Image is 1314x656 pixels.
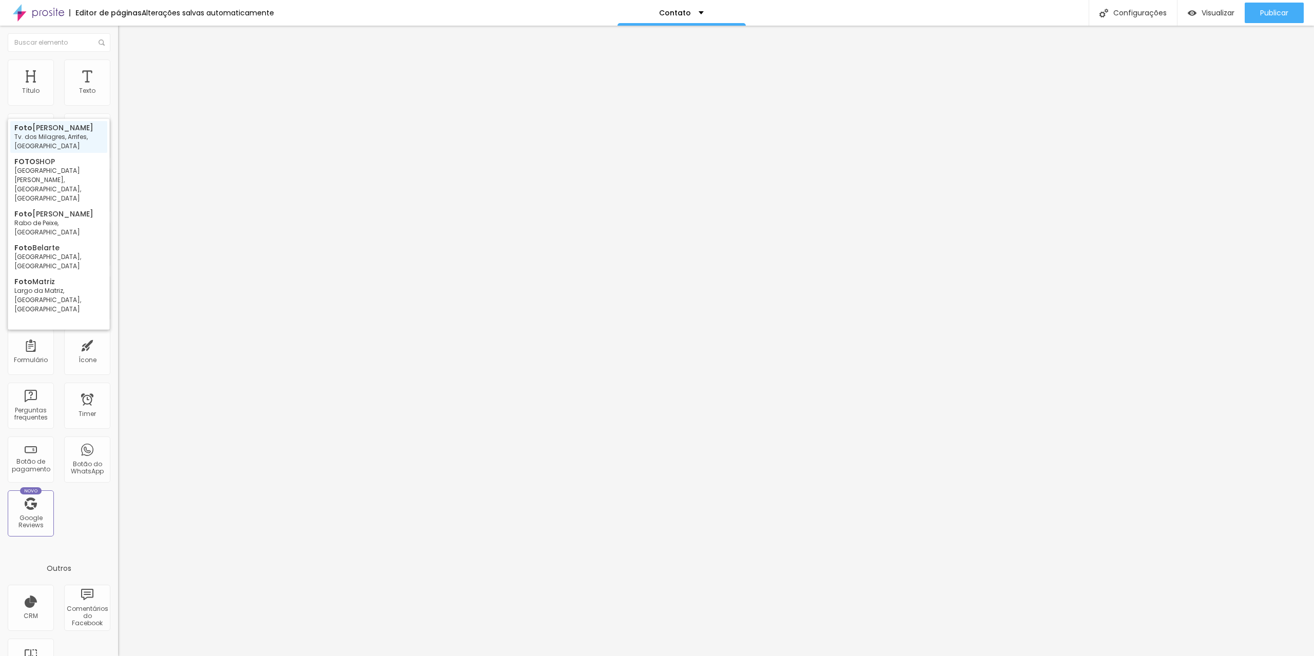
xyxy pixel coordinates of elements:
div: CRM [24,612,38,620]
button: Publicar [1245,3,1304,23]
div: Botão de pagamento [10,458,51,473]
div: Timer [79,410,96,418]
img: Icone [99,39,105,46]
p: Contato [659,9,691,16]
iframe: Editor [118,26,1314,656]
div: Ícone [79,356,96,364]
div: Texto [79,87,95,94]
img: view-1.svg [1188,9,1196,17]
div: Google Reviews [10,514,51,529]
div: Editor de páginas [69,9,142,16]
button: Visualizar [1177,3,1245,23]
input: Buscar elemento [8,33,110,52]
div: Novo [20,487,42,494]
div: Formulário [14,356,48,364]
img: Icone [1099,9,1108,17]
span: Visualizar [1202,9,1234,17]
div: Comentários do Facebook [67,605,107,627]
div: Perguntas frequentes [10,407,51,422]
span: Publicar [1260,9,1288,17]
div: Alterações salvas automaticamente [142,9,274,16]
div: Botão do WhatsApp [67,461,107,475]
div: Título [22,87,40,94]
